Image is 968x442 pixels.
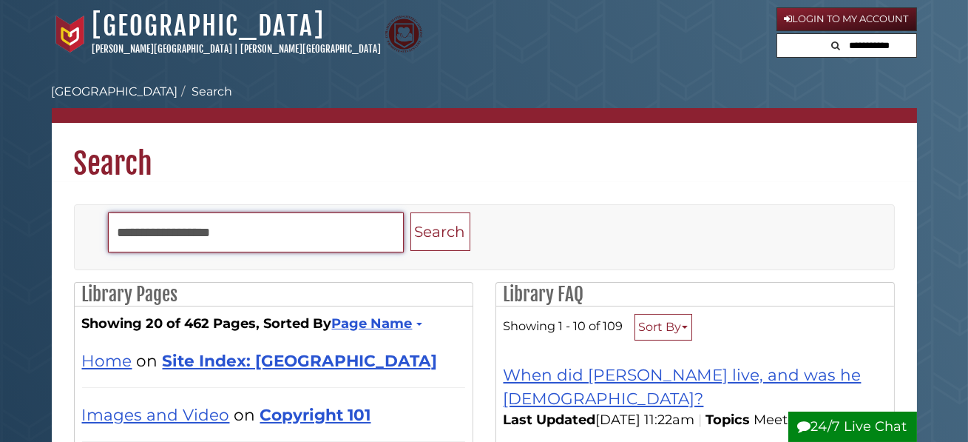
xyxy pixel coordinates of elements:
img: Calvin Theological Seminary [385,16,422,53]
span: Last Updated [504,412,596,428]
h1: Search [52,123,917,182]
a: When did [PERSON_NAME] live, and was he [DEMOGRAPHIC_DATA]? [504,365,862,408]
span: Topics [706,412,751,428]
a: Home [82,351,132,370]
button: Search [410,212,470,252]
li: Meeter Center [754,410,854,430]
a: Site Index: [GEOGRAPHIC_DATA] [163,351,438,370]
a: [GEOGRAPHIC_DATA] [92,10,325,42]
span: | [235,43,239,55]
strong: Showing 20 of 462 Pages, Sorted By [82,314,465,334]
button: Sort By [634,314,692,341]
h2: Library Pages [75,283,473,307]
span: [DATE] 11:22am [504,412,695,428]
span: on [137,351,158,370]
a: [GEOGRAPHIC_DATA] [52,84,178,98]
li: Search [178,83,233,101]
a: [PERSON_NAME][GEOGRAPHIC_DATA] [241,43,382,55]
span: | [695,412,706,428]
a: Page Name [332,315,420,332]
a: Copyright 101 [260,405,371,424]
a: [PERSON_NAME][GEOGRAPHIC_DATA] [92,43,233,55]
i: Search [831,41,840,50]
img: Calvin University [52,16,89,53]
a: Login to My Account [776,7,917,31]
nav: breadcrumb [52,83,917,123]
span: on [234,405,256,424]
h2: Library FAQ [496,283,894,307]
ul: Topics [754,412,854,428]
a: Images and Video [82,405,230,424]
button: Search [827,34,845,54]
button: 24/7 Live Chat [788,412,917,442]
span: Showing 1 - 10 of 109 [504,318,623,333]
